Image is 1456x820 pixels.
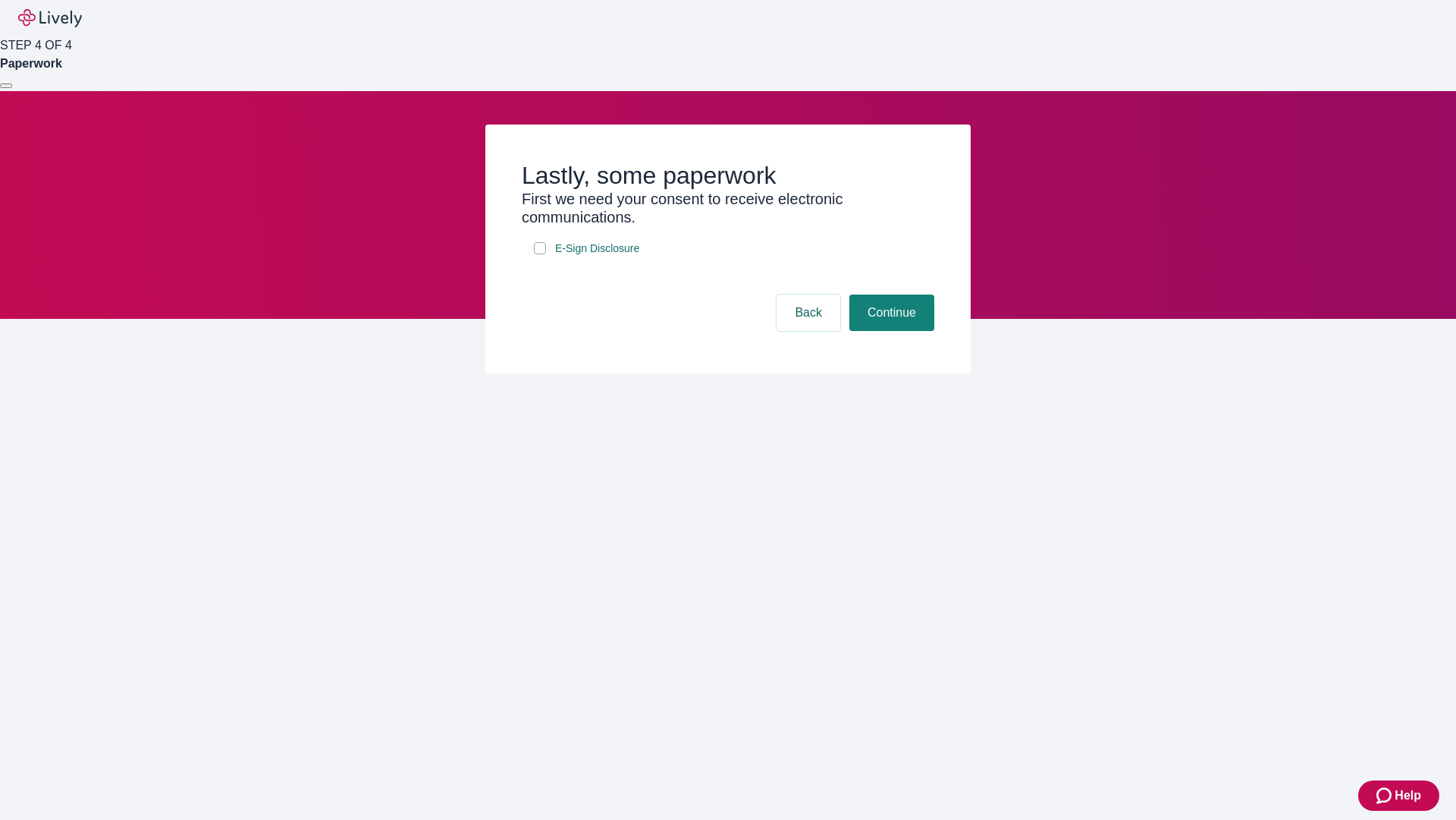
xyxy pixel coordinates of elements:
img: Lively [18,9,82,27]
h3: First we need your consent to receive electronic communications. [522,190,934,226]
button: Back [777,295,840,331]
button: Continue [849,295,934,331]
span: Help [1395,787,1421,805]
span: E-Sign Disclosure [555,241,639,257]
svg: Zendesk support icon [1376,787,1395,805]
button: Zendesk support iconHelp [1358,781,1439,811]
a: e-sign disclosure document [552,239,642,258]
h2: Lastly, some paperwork [522,161,934,190]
